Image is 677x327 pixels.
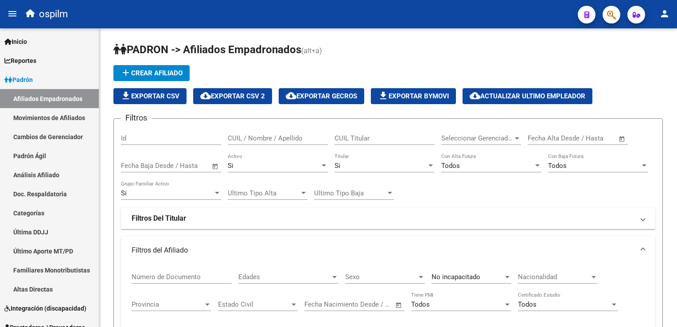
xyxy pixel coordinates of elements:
[218,300,290,308] span: Estado Civil
[193,88,272,104] button: Exportar CSV 2
[132,245,634,255] mat-panel-title: Filtros del Afiliado
[4,37,27,47] span: Inicio
[228,162,233,170] span: Si
[121,90,131,101] mat-icon: file_download
[378,90,389,101] mat-icon: file_download
[286,92,357,100] span: Exportar GECROS
[113,43,301,56] span: PADRON -> Afiliados Empadronados
[335,162,340,170] span: Si
[165,162,208,170] input: Fecha fin
[132,300,203,308] span: Provincia
[411,300,430,308] span: Todos
[4,56,36,66] span: Reportes
[548,162,567,170] span: Todos
[132,214,186,223] strong: Filtros Del Titular
[121,69,183,77] span: Crear Afiliado
[659,8,670,19] mat-icon: person
[121,67,131,78] mat-icon: add
[572,134,615,142] input: Fecha fin
[113,65,190,81] button: Crear Afiliado
[348,300,391,308] input: Fecha fin
[394,300,404,310] button: Open calendar
[121,189,127,197] span: Si
[528,134,564,142] input: Fecha inicio
[39,4,68,24] span: ospilm
[647,297,668,318] iframe: Intercom live chat
[228,189,300,197] span: Ultimo Tipo Alta
[7,8,18,19] mat-icon: menu
[441,134,513,142] span: Seleccionar Gerenciador
[463,88,592,104] button: Actualizar ultimo Empleador
[617,134,627,144] button: Open calendar
[301,47,322,55] span: (alt+a)
[314,189,386,197] span: Ultimo Tipo Baja
[378,92,449,100] span: Exportar Bymovi
[121,208,655,229] mat-expansion-panel-header: Filtros Del Titular
[470,90,480,101] mat-icon: cloud_download
[113,88,187,104] button: Exportar CSV
[121,112,152,124] h3: Filtros
[441,162,460,170] span: Todos
[121,162,157,170] input: Fecha inicio
[121,236,655,265] mat-expansion-panel-header: Filtros del Afiliado
[286,90,296,101] mat-icon: cloud_download
[432,273,480,281] span: No incapacitado
[4,75,33,85] span: Padrón
[200,92,265,100] span: Exportar CSV 2
[121,92,179,100] span: Exportar CSV
[4,304,86,313] span: Integración (discapacidad)
[518,273,590,281] span: Nacionalidad
[304,300,340,308] input: Fecha inicio
[210,161,221,171] button: Open calendar
[200,90,211,101] mat-icon: cloud_download
[345,273,417,281] span: Sexo
[279,88,364,104] button: Exportar GECROS
[470,92,585,100] span: Actualizar ultimo Empleador
[371,88,456,104] button: Exportar Bymovi
[518,300,537,308] span: Todos
[238,273,331,281] span: Edades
